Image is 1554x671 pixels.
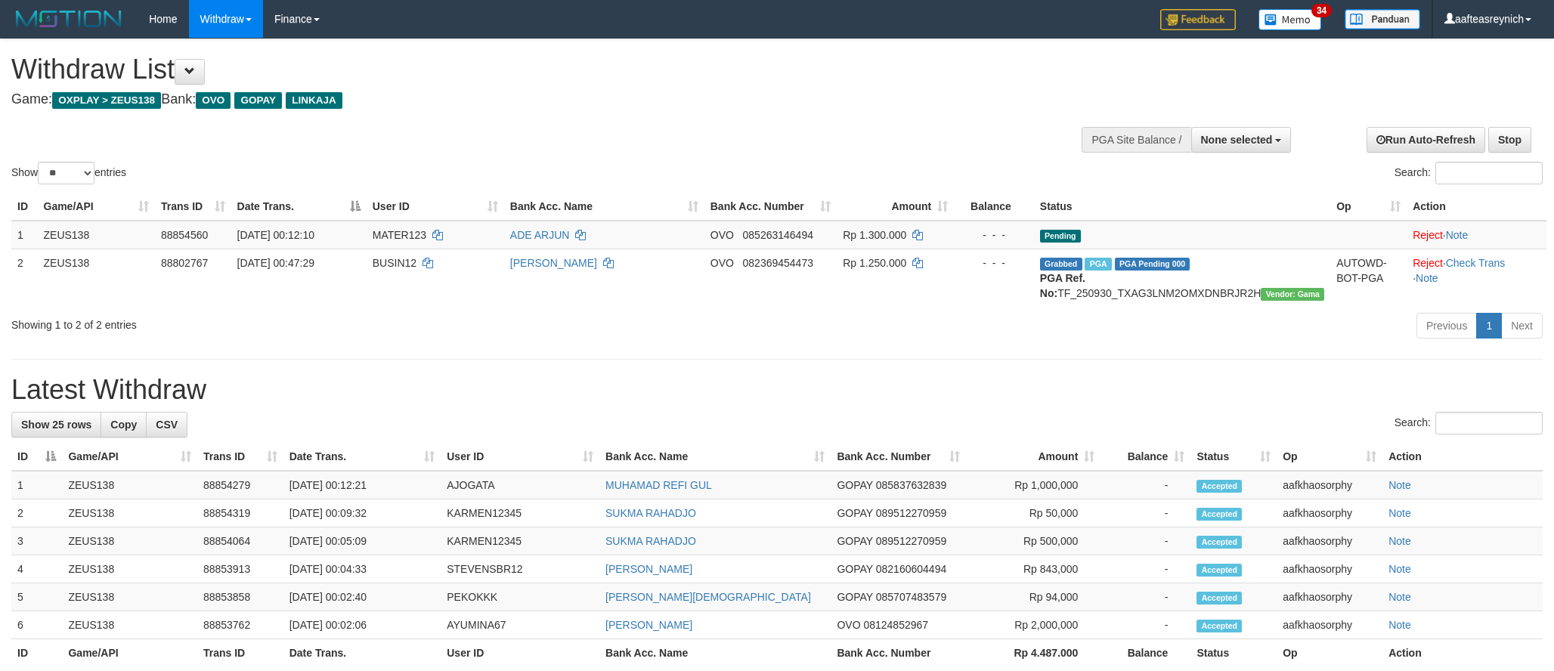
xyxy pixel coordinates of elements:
a: Copy [101,412,147,438]
div: Showing 1 to 2 of 2 entries [11,311,636,332]
span: Marked by aafsreyleap [1085,258,1111,271]
span: Copy [110,419,137,431]
th: Action [1382,639,1543,667]
a: Note [1388,591,1411,603]
th: User ID: activate to sort column ascending [367,193,504,221]
label: Show entries [11,162,126,184]
td: [DATE] 00:05:09 [283,527,441,555]
td: - [1100,499,1190,527]
span: 34 [1311,4,1332,17]
td: - [1100,611,1190,639]
span: Accepted [1196,536,1242,549]
th: Game/API: activate to sort column ascending [38,193,155,221]
div: - - - [960,227,1028,243]
td: - [1100,527,1190,555]
td: ZEUS138 [38,221,155,249]
div: PGA Site Balance / [1082,127,1190,153]
td: KARMEN12345 [441,499,599,527]
a: Run Auto-Refresh [1367,127,1485,153]
img: Feedback.jpg [1160,9,1236,30]
span: 88854560 [161,229,208,241]
th: Op: activate to sort column ascending [1330,193,1407,221]
a: Note [1416,272,1438,284]
td: Rp 500,000 [966,527,1100,555]
a: Note [1388,507,1411,519]
a: Reject [1413,257,1443,269]
b: PGA Ref. No: [1040,272,1085,299]
a: Check Trans [1446,257,1506,269]
td: 88854319 [197,499,283,527]
th: ID [11,639,62,667]
span: Show 25 rows [21,419,91,431]
span: Copy 089512270959 to clipboard [876,507,946,519]
span: CSV [156,419,178,431]
span: PGA Pending [1115,258,1190,271]
th: Date Trans.: activate to sort column ascending [283,443,441,471]
th: Balance [1100,639,1190,667]
td: 3 [11,527,62,555]
th: ID: activate to sort column descending [11,443,62,471]
td: Rp 2,000,000 [966,611,1100,639]
td: aafkhaosorphy [1277,499,1382,527]
th: Date Trans. [283,639,441,667]
td: AJOGATA [441,471,599,499]
a: SUKMA RAHADJO [605,507,696,519]
a: Reject [1413,229,1443,241]
a: MUHAMAD REFI GUL [605,479,712,491]
span: Copy 082160604494 to clipboard [876,563,946,575]
td: [DATE] 00:02:40 [283,583,441,611]
td: ZEUS138 [62,611,197,639]
a: [PERSON_NAME] [510,257,597,269]
span: 88802767 [161,257,208,269]
td: aafkhaosorphy [1277,583,1382,611]
th: Op [1277,639,1382,667]
a: Next [1501,313,1543,339]
th: User ID: activate to sort column ascending [441,443,599,471]
span: BUSIN12 [373,257,416,269]
th: Status [1034,193,1330,221]
span: [DATE] 00:12:10 [237,229,314,241]
th: Amount: activate to sort column ascending [966,443,1100,471]
span: LINKAJA [286,92,342,109]
td: aafkhaosorphy [1277,611,1382,639]
th: Trans ID: activate to sort column ascending [197,443,283,471]
td: 88853858 [197,583,283,611]
a: CSV [146,412,187,438]
img: panduan.png [1345,9,1420,29]
td: 1 [11,471,62,499]
a: SUKMA RAHADJO [605,535,696,547]
span: Copy 082369454473 to clipboard [743,257,813,269]
th: Status [1190,639,1277,667]
th: Trans ID [197,639,283,667]
td: 88853762 [197,611,283,639]
span: GOPAY [837,507,872,519]
th: Balance [954,193,1034,221]
td: aafkhaosorphy [1277,471,1382,499]
span: GOPAY [837,591,872,603]
a: Stop [1488,127,1531,153]
th: Game/API [62,639,197,667]
td: Rp 843,000 [966,555,1100,583]
a: [PERSON_NAME][DEMOGRAPHIC_DATA] [605,591,811,603]
h1: Withdraw List [11,54,1021,85]
span: Accepted [1196,480,1242,493]
th: ID [11,193,38,221]
th: Balance: activate to sort column ascending [1100,443,1190,471]
td: ZEUS138 [62,471,197,499]
td: [DATE] 00:02:06 [283,611,441,639]
td: STEVENSBR12 [441,555,599,583]
td: [DATE] 00:09:32 [283,499,441,527]
a: [PERSON_NAME] [605,563,692,575]
div: - - - [960,255,1028,271]
th: Bank Acc. Name: activate to sort column ascending [504,193,704,221]
a: Previous [1416,313,1477,339]
span: [DATE] 00:47:29 [237,257,314,269]
a: Note [1446,229,1469,241]
span: Accepted [1196,508,1242,521]
td: Rp 94,000 [966,583,1100,611]
td: ZEUS138 [62,527,197,555]
td: Rp 50,000 [966,499,1100,527]
th: Bank Acc. Number [831,639,966,667]
a: Note [1388,619,1411,631]
td: 4 [11,555,62,583]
